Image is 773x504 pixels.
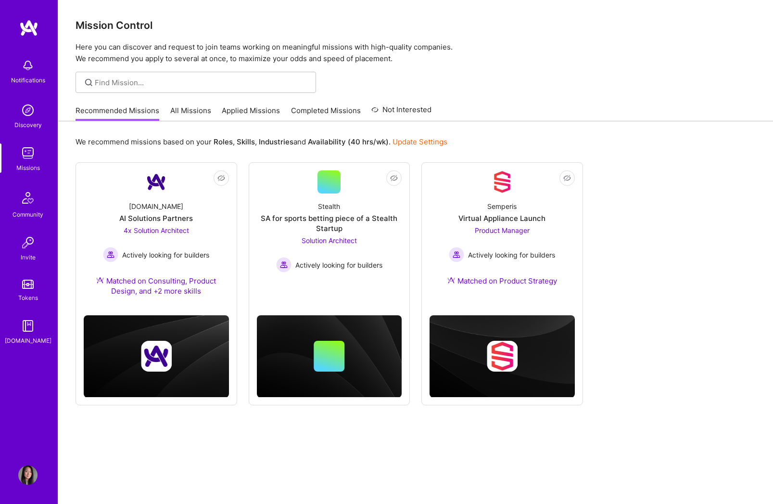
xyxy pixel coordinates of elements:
[295,260,382,270] span: Actively looking for builders
[308,137,389,146] b: Availability (40 hrs/wk)
[83,77,94,88] i: icon SearchGrey
[5,336,51,346] div: [DOMAIN_NAME]
[145,170,168,194] img: Company Logo
[257,213,402,233] div: SA for sports betting piece of a Stealth Startup
[390,174,398,182] i: icon EyeClosed
[122,250,209,260] span: Actively looking for builders
[291,105,361,121] a: Completed Missions
[18,293,38,303] div: Tokens
[491,170,514,194] img: Company Logo
[14,120,42,130] div: Discovery
[563,174,571,182] i: icon EyeClosed
[84,276,229,296] div: Matched on Consulting, Product Design, and +2 more skills
[302,236,357,245] span: Solution Architect
[18,316,38,336] img: guide book
[430,315,575,397] img: cover
[458,213,545,223] div: Virtual Appliance Launch
[18,56,38,75] img: bell
[16,163,40,173] div: Missions
[318,201,340,211] div: Stealth
[13,209,43,220] div: Community
[468,250,555,260] span: Actively looking for builders
[16,465,40,485] a: User Avatar
[447,276,455,284] img: Ateam Purple Icon
[257,170,402,280] a: StealthSA for sports betting piece of a Stealth StartupSolution Architect Actively looking for bu...
[393,137,447,146] a: Update Settings
[214,137,233,146] b: Roles
[170,105,211,121] a: All Missions
[11,75,45,85] div: Notifications
[76,137,447,147] p: We recommend missions based on your , , and .
[16,186,39,209] img: Community
[276,257,291,272] img: Actively looking for builders
[18,143,38,163] img: teamwork
[371,104,431,121] a: Not Interested
[259,137,293,146] b: Industries
[76,41,756,65] p: Here you can discover and request to join teams working on meaningful missions with high-quality ...
[103,247,118,262] img: Actively looking for builders
[84,170,229,308] a: Company Logo[DOMAIN_NAME]AI Solutions Partners4x Solution Architect Actively looking for builders...
[95,78,309,88] input: Find Mission...
[18,465,38,485] img: User Avatar
[19,19,38,37] img: logo
[18,101,38,120] img: discovery
[141,341,172,372] img: Company logo
[475,226,530,234] span: Product Manager
[124,226,189,234] span: 4x Solution Architect
[257,315,402,397] img: cover
[21,252,36,262] div: Invite
[22,280,34,289] img: tokens
[119,213,193,223] div: AI Solutions Partners
[18,233,38,252] img: Invite
[84,315,229,397] img: cover
[217,174,225,182] i: icon EyeClosed
[222,105,280,121] a: Applied Missions
[449,247,464,262] img: Actively looking for builders
[237,137,255,146] b: Skills
[447,276,557,286] div: Matched on Product Strategy
[76,19,756,31] h3: Mission Control
[129,201,183,211] div: [DOMAIN_NAME]
[430,170,575,297] a: Company LogoSemperisVirtual Appliance LaunchProduct Manager Actively looking for buildersActively...
[487,341,518,372] img: Company logo
[76,105,159,121] a: Recommended Missions
[96,276,104,284] img: Ateam Purple Icon
[487,201,517,211] div: Semperis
